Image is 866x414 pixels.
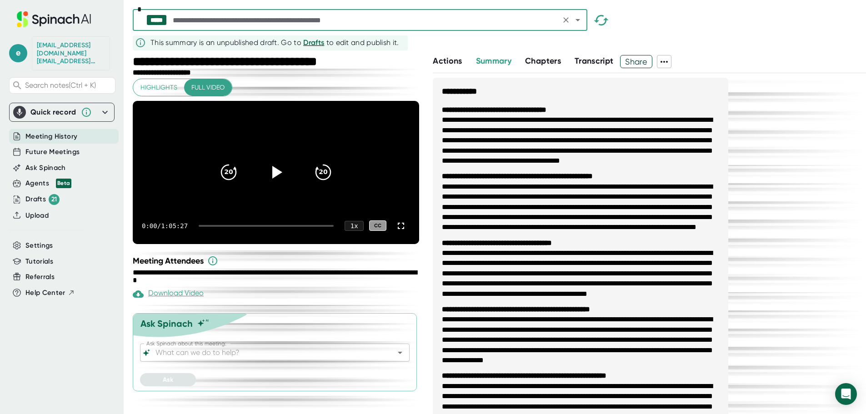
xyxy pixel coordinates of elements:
[25,194,60,205] div: Drafts
[303,37,324,48] button: Drafts
[133,79,185,96] button: Highlights
[369,220,386,231] div: CC
[9,44,27,62] span: e
[575,56,614,66] span: Transcript
[56,179,71,188] div: Beta
[433,55,462,67] button: Actions
[25,163,66,173] button: Ask Spinach
[49,194,60,205] div: 21
[476,56,511,66] span: Summary
[345,221,364,231] div: 1 x
[25,288,75,298] button: Help Center
[13,103,110,121] div: Quick record
[25,194,60,205] button: Drafts 21
[621,54,652,70] span: Share
[30,108,76,117] div: Quick record
[184,79,232,96] button: Full video
[25,147,80,157] button: Future Meetings
[476,55,511,67] button: Summary
[142,222,188,229] div: 0:00 / 1:05:27
[133,255,421,266] div: Meeting Attendees
[25,131,77,142] button: Meeting History
[525,55,561,67] button: Chapters
[133,289,204,299] div: Download Video
[433,56,462,66] span: Actions
[25,240,53,251] button: Settings
[191,82,225,93] span: Full video
[394,346,406,359] button: Open
[37,41,105,65] div: edotson@starrez.com edotson@starrez.com
[575,55,614,67] button: Transcript
[571,14,584,26] button: Open
[525,56,561,66] span: Chapters
[25,81,96,90] span: Search notes (Ctrl + K)
[25,178,71,189] div: Agents
[620,55,652,68] button: Share
[163,376,173,384] span: Ask
[140,82,177,93] span: Highlights
[303,38,324,47] span: Drafts
[835,383,857,405] div: Open Intercom Messenger
[560,14,572,26] button: Clear
[154,346,380,359] input: What can we do to help?
[140,373,196,386] button: Ask
[25,288,65,298] span: Help Center
[25,210,49,221] button: Upload
[150,37,399,48] div: This summary is an unpublished draft. Go to to edit and publish it.
[25,256,53,267] button: Tutorials
[25,272,55,282] button: Referrals
[25,178,71,189] button: Agents Beta
[140,318,193,329] div: Ask Spinach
